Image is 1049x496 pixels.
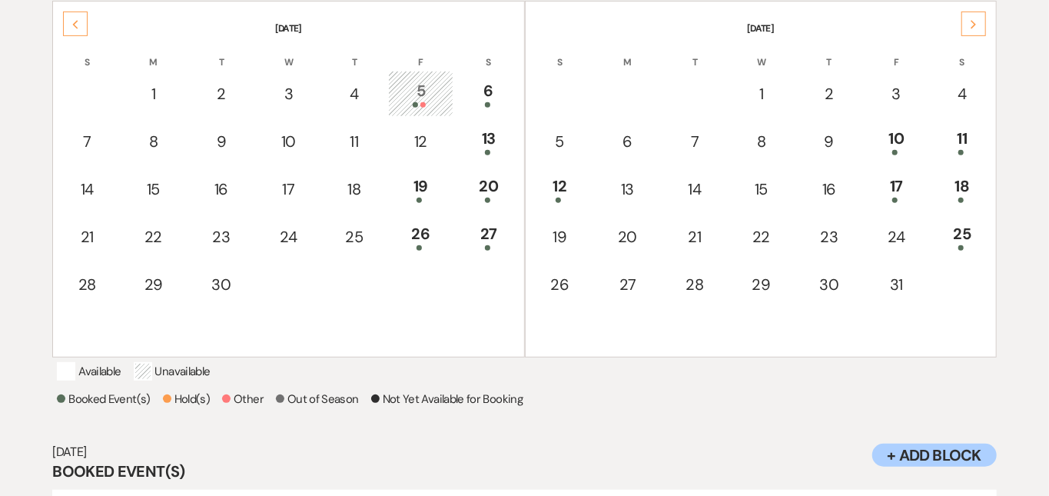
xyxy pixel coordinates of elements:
[737,82,785,105] div: 1
[594,37,661,69] th: M
[57,362,121,381] p: Available
[873,127,921,155] div: 10
[804,130,854,153] div: 9
[330,130,378,153] div: 11
[865,37,929,69] th: F
[671,273,719,296] div: 28
[729,37,794,69] th: W
[804,178,854,201] div: 16
[938,175,986,203] div: 18
[804,82,854,105] div: 2
[222,390,264,408] p: Other
[603,130,652,153] div: 6
[397,175,445,203] div: 19
[196,273,246,296] div: 30
[129,178,178,201] div: 15
[938,82,986,105] div: 4
[276,390,359,408] p: Out of Season
[804,273,854,296] div: 30
[873,225,921,248] div: 24
[57,390,150,408] p: Booked Event(s)
[397,130,445,153] div: 12
[52,444,997,461] h6: [DATE]
[129,225,178,248] div: 22
[196,178,246,201] div: 16
[129,130,178,153] div: 8
[737,130,785,153] div: 8
[536,273,584,296] div: 26
[163,390,211,408] p: Hold(s)
[63,178,111,201] div: 14
[930,37,994,69] th: S
[265,178,313,201] div: 17
[330,178,378,201] div: 18
[536,175,584,203] div: 12
[737,225,785,248] div: 22
[938,127,986,155] div: 11
[330,82,378,105] div: 4
[872,444,997,467] button: + Add Block
[671,178,719,201] div: 14
[265,82,313,105] div: 3
[873,175,921,203] div: 17
[603,273,652,296] div: 27
[795,37,862,69] th: T
[63,273,111,296] div: 28
[397,79,445,108] div: 5
[671,130,719,153] div: 7
[55,37,119,69] th: S
[257,37,321,69] th: W
[196,225,246,248] div: 23
[737,273,785,296] div: 29
[330,225,378,248] div: 25
[388,37,453,69] th: F
[536,130,584,153] div: 5
[873,273,921,296] div: 31
[938,222,986,251] div: 25
[804,225,854,248] div: 23
[129,82,178,105] div: 1
[121,37,186,69] th: M
[536,225,584,248] div: 19
[129,273,178,296] div: 29
[463,175,513,203] div: 20
[527,3,994,35] th: [DATE]
[873,82,921,105] div: 3
[63,130,111,153] div: 7
[662,37,727,69] th: T
[397,222,445,251] div: 26
[463,222,513,251] div: 27
[671,225,719,248] div: 21
[134,362,211,381] p: Unavailable
[463,79,513,108] div: 6
[52,461,997,482] h3: Booked Event(s)
[63,225,111,248] div: 21
[371,390,523,408] p: Not Yet Available for Booking
[455,37,522,69] th: S
[188,37,254,69] th: T
[603,178,652,201] div: 13
[196,82,246,105] div: 2
[527,37,593,69] th: S
[196,130,246,153] div: 9
[322,37,387,69] th: T
[55,3,522,35] th: [DATE]
[265,225,313,248] div: 24
[463,127,513,155] div: 13
[265,130,313,153] div: 10
[737,178,785,201] div: 15
[603,225,652,248] div: 20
